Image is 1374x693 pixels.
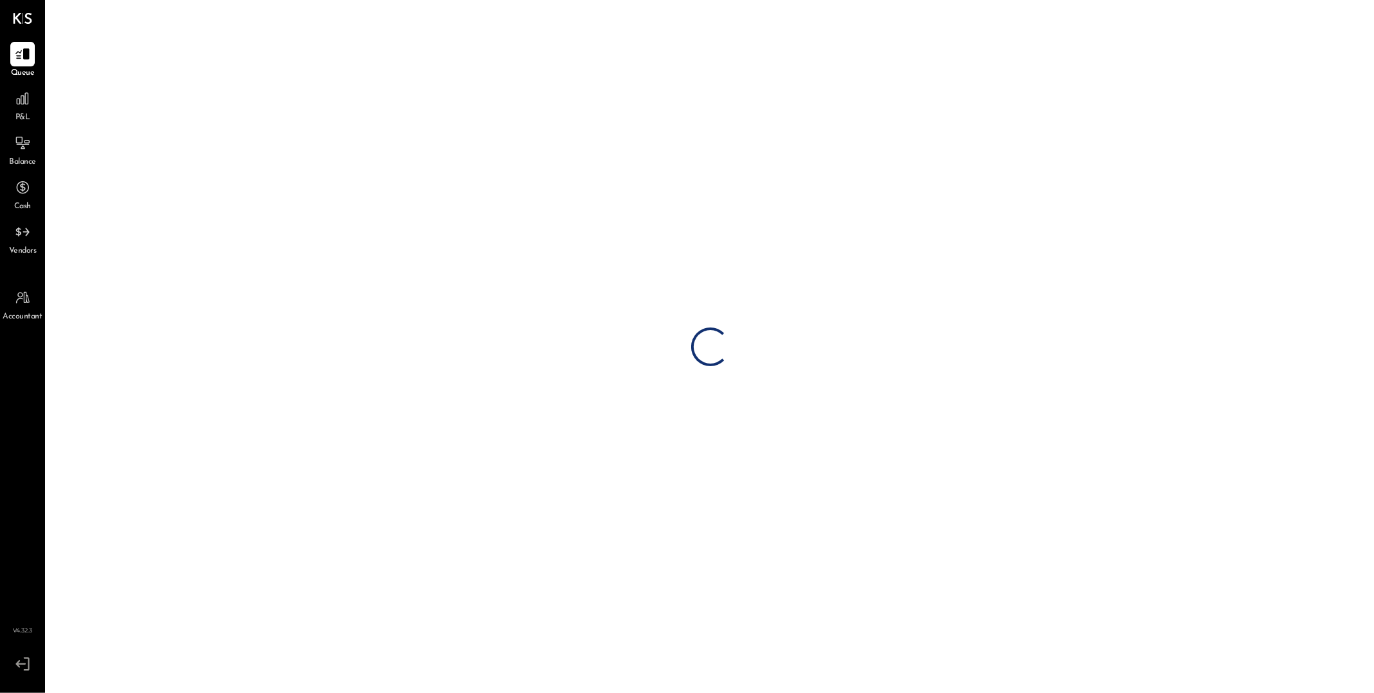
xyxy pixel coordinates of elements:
[9,157,36,168] span: Balance
[14,201,31,213] span: Cash
[1,286,44,323] a: Accountant
[1,42,44,79] a: Queue
[15,112,30,124] span: P&L
[3,311,43,323] span: Accountant
[1,131,44,168] a: Balance
[1,220,44,257] a: Vendors
[1,86,44,124] a: P&L
[11,68,35,79] span: Queue
[1,175,44,213] a: Cash
[9,246,37,257] span: Vendors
